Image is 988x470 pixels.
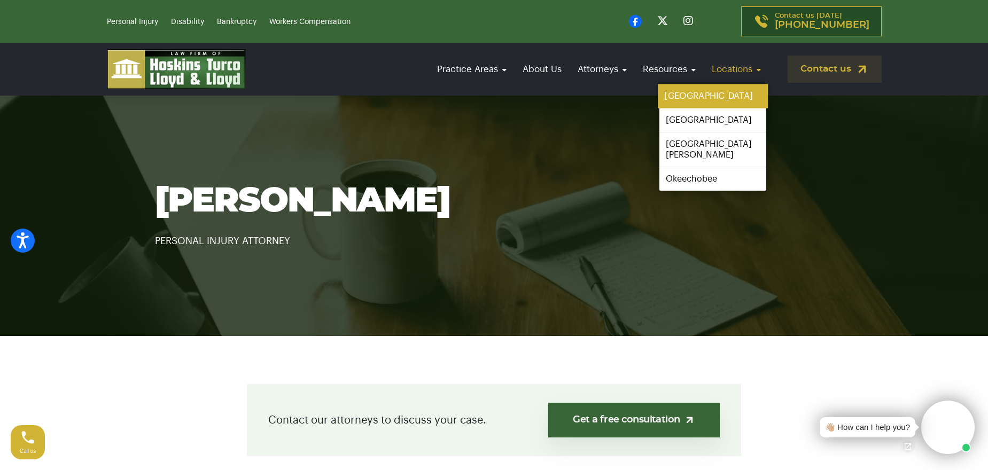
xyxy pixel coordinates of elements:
[897,435,919,458] a: Open chat
[706,54,766,84] a: Locations
[572,54,632,84] a: Attorneys
[548,403,720,437] a: Get a free consultation
[517,54,567,84] a: About Us
[171,18,204,26] a: Disability
[684,414,695,426] img: arrow-up-right-light.svg
[659,108,766,132] a: [GEOGRAPHIC_DATA]
[217,18,256,26] a: Bankruptcy
[788,56,882,83] a: Contact us
[432,54,512,84] a: Practice Areas
[775,20,869,30] span: [PHONE_NUMBER]
[269,18,351,26] a: Workers Compensation
[659,132,766,167] a: [GEOGRAPHIC_DATA][PERSON_NAME]
[658,84,768,108] a: [GEOGRAPHIC_DATA]
[825,421,910,434] div: 👋🏼 How can I help you?
[659,167,766,191] a: Okeechobee
[741,6,882,36] a: Contact us [DATE][PHONE_NUMBER]
[107,18,158,26] a: Personal Injury
[107,49,246,89] img: logo
[155,220,834,249] p: PERSONAL INJURY ATTORNEY
[637,54,701,84] a: Resources
[247,384,741,456] div: Contact our attorneys to discuss your case.
[20,448,36,454] span: Call us
[775,12,869,30] p: Contact us [DATE]
[155,183,834,220] h1: [PERSON_NAME]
